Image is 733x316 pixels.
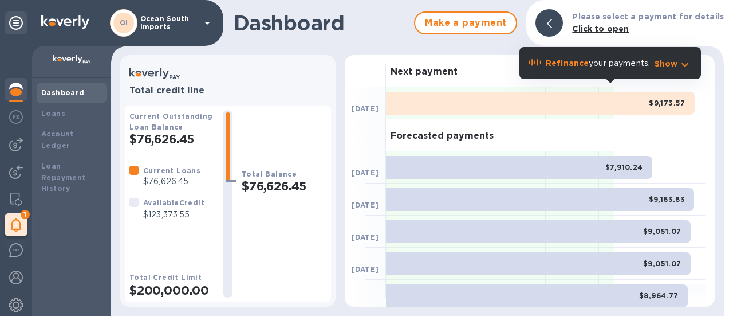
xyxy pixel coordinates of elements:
[129,283,214,298] h2: $200,000.00
[41,15,89,29] img: Logo
[572,12,724,21] b: Please select a payment for details
[643,259,681,268] b: $9,051.07
[639,291,679,300] b: $8,964.77
[242,179,326,193] h2: $76,626.45
[143,198,204,207] b: Available Credit
[41,162,86,193] b: Loan Repayment History
[234,11,408,35] h1: Dashboard
[424,16,507,30] span: Make a payment
[120,18,128,27] b: OI
[143,166,200,175] b: Current Loans
[129,112,213,131] b: Current Outstanding Loan Balance
[143,175,200,188] p: $76,626.45
[129,132,214,146] h2: $76,626.45
[140,15,198,31] p: Ocean South Imports
[655,58,678,69] p: Show
[21,210,30,219] span: 1
[655,58,692,69] button: Show
[546,57,650,69] p: your payments.
[572,24,629,33] b: Click to open
[41,88,85,97] b: Dashboard
[414,11,517,34] button: Make a payment
[391,131,494,142] h3: Forecasted payments
[352,169,379,177] b: [DATE]
[352,265,379,274] b: [DATE]
[9,110,23,124] img: Foreign exchange
[643,227,681,236] b: $9,051.07
[352,104,379,113] b: [DATE]
[41,109,65,118] b: Loans
[649,99,685,107] b: $9,173.57
[129,85,326,96] h3: Total credit line
[129,273,202,282] b: Total Credit Limit
[391,67,458,77] h3: Next payment
[352,233,379,241] b: [DATE]
[41,130,74,150] b: Account Ledger
[605,163,643,171] b: $7,910.24
[649,195,685,204] b: $9,163.83
[546,58,589,68] b: Refinance
[5,11,27,34] div: Unpin categories
[242,170,297,178] b: Total Balance
[352,201,379,209] b: [DATE]
[143,209,204,221] p: $123,373.55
